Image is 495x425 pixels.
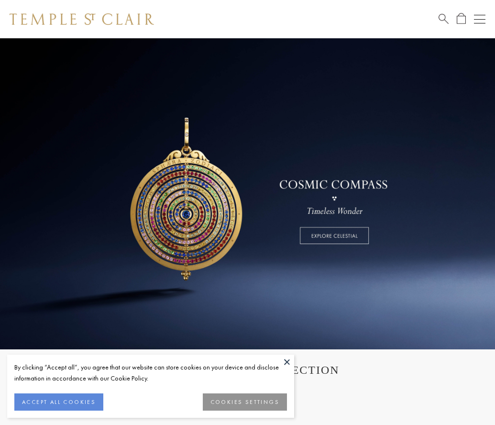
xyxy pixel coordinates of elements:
button: ACCEPT ALL COOKIES [14,393,103,411]
div: By clicking “Accept all”, you agree that our website can store cookies on your device and disclos... [14,362,287,384]
img: Temple St. Clair [10,13,154,25]
a: Open Shopping Bag [457,13,466,25]
button: Open navigation [474,13,485,25]
button: COOKIES SETTINGS [203,393,287,411]
a: Search [439,13,449,25]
